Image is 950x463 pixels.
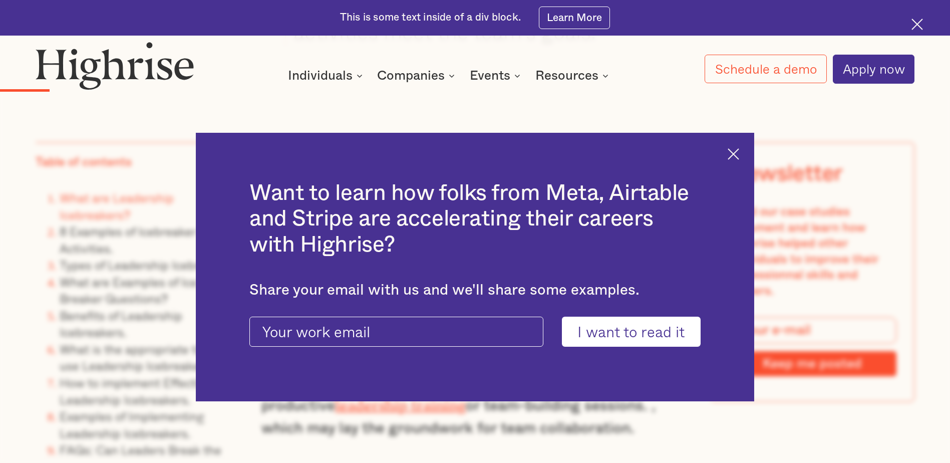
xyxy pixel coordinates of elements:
img: Cross icon [911,19,923,30]
div: Share your email with us and we'll share some examples. [249,282,701,299]
img: Cross icon [728,148,739,160]
a: Learn More [539,7,610,29]
div: Resources [535,70,598,82]
a: Schedule a demo [705,55,826,83]
h2: Want to learn how folks from Meta, Airtable and Stripe are accelerating their careers with Highrise? [249,180,701,258]
div: Events [470,70,510,82]
div: Individuals [288,70,353,82]
img: Highrise logo [36,42,194,90]
div: This is some text inside of a div block. [340,11,521,25]
div: Events [470,70,523,82]
a: Apply now [833,55,914,84]
form: current-ascender-blog-article-modal-form [249,317,701,346]
div: Resources [535,70,611,82]
input: I want to read it [562,317,701,346]
div: Companies [377,70,445,82]
div: Companies [377,70,458,82]
input: Your work email [249,317,543,346]
div: Individuals [288,70,366,82]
